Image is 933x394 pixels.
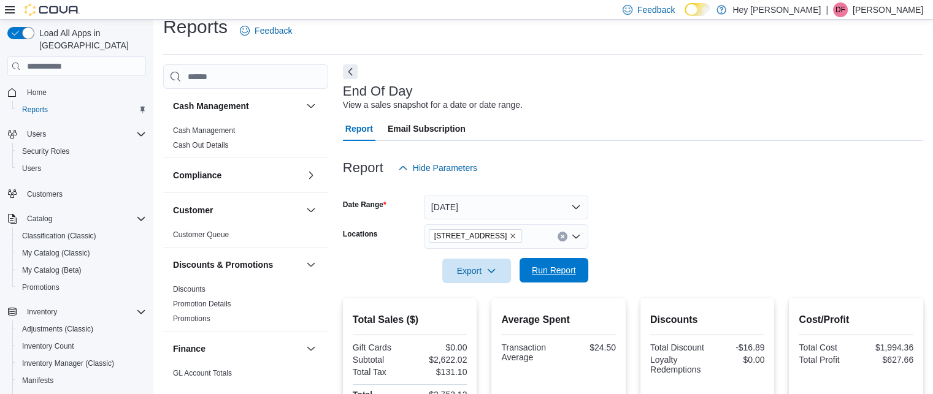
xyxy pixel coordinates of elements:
[561,343,616,352] div: $24.50
[343,229,378,239] label: Locations
[304,257,318,272] button: Discounts & Promotions
[17,280,146,295] span: Promotions
[509,232,516,240] button: Remove 15820 Stony Plain Road from selection in this group
[353,313,467,327] h2: Total Sales ($)
[163,282,328,331] div: Discounts & Promotions
[22,127,146,142] span: Users
[12,372,151,389] button: Manifests
[12,143,151,160] button: Security Roles
[163,15,228,39] h1: Reports
[571,232,581,241] button: Open list of options
[799,355,853,365] div: Total Profit
[353,343,407,352] div: Gift Cards
[353,355,407,365] div: Subtotal
[22,305,146,319] span: Inventory
[12,279,151,296] button: Promotions
[2,83,151,101] button: Home
[442,259,511,283] button: Export
[12,355,151,372] button: Inventory Manager (Classic)
[22,105,48,115] span: Reports
[22,85,146,100] span: Home
[413,162,477,174] span: Hide Parameters
[22,231,96,241] span: Classification (Classic)
[173,169,301,181] button: Compliance
[22,305,62,319] button: Inventory
[833,2,848,17] div: Dawna Fuller
[22,127,51,142] button: Users
[173,126,235,135] span: Cash Management
[558,232,567,241] button: Clear input
[650,313,765,327] h2: Discounts
[173,141,229,150] a: Cash Out Details
[650,355,705,374] div: Loyalty Redemptions
[173,383,226,393] span: GL Transactions
[173,343,301,355] button: Finance
[412,367,467,377] div: $131.10
[22,376,53,385] span: Manifests
[173,100,249,112] h3: Cash Management
[853,2,923,17] p: [PERSON_NAME]
[17,356,146,371] span: Inventory Manager (Classic)
[501,343,556,362] div: Transaction Average
[22,186,146,201] span: Customers
[163,123,328,157] div: Cash Management
[835,2,845,17] span: DF
[173,369,232,377] a: GL Account Totals
[12,244,151,262] button: My Catalog (Classic)
[27,307,57,317] span: Inventory
[22,164,41,173] span: Users
[412,355,467,365] div: $2,622.02
[650,343,705,352] div: Total Discount
[173,285,205,294] a: Discounts
[173,384,226,392] a: GL Transactions
[520,258,588,282] button: Run Report
[255,25,292,37] span: Feedback
[173,230,229,239] a: Customer Queue
[304,99,318,113] button: Cash Management
[17,144,146,159] span: Security Roles
[22,265,82,275] span: My Catalog (Beta)
[388,116,466,141] span: Email Subscription
[532,264,576,276] span: Run Report
[345,116,373,141] span: Report
[22,211,146,226] span: Catalog
[17,263,146,278] span: My Catalog (Beta)
[12,101,151,118] button: Reports
[637,4,675,16] span: Feedback
[304,203,318,218] button: Customer
[17,229,146,243] span: Classification (Classic)
[22,341,74,351] span: Inventory Count
[173,259,273,271] h3: Discounts & Promotions
[173,299,231,309] span: Promotion Details
[34,27,146,51] span: Load All Apps in [GEOGRAPHIC_DATA]
[859,343,913,352] div: $1,994.36
[22,146,69,156] span: Security Roles
[173,204,213,216] h3: Customer
[27,214,52,224] span: Catalog
[732,2,821,17] p: Hey [PERSON_NAME]
[173,314,210,323] a: Promotions
[17,144,74,159] a: Security Roles
[393,156,482,180] button: Hide Parameters
[173,204,301,216] button: Customer
[343,64,358,79] button: Next
[2,303,151,320] button: Inventory
[12,320,151,338] button: Adjustments (Classic)
[12,338,151,355] button: Inventory Count
[17,322,146,336] span: Adjustments (Classic)
[12,262,151,279] button: My Catalog (Beta)
[353,367,407,377] div: Total Tax
[12,227,151,244] button: Classification (Classic)
[17,102,53,117] a: Reports
[17,373,146,388] span: Manifests
[17,280,64,295] a: Promotions
[173,343,205,355] h3: Finance
[173,100,301,112] button: Cash Management
[17,246,95,260] a: My Catalog (Classic)
[27,88,47,97] span: Home
[25,4,80,16] img: Cova
[434,230,507,242] span: [STREET_ADDRESS]
[710,343,764,352] div: -$16.89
